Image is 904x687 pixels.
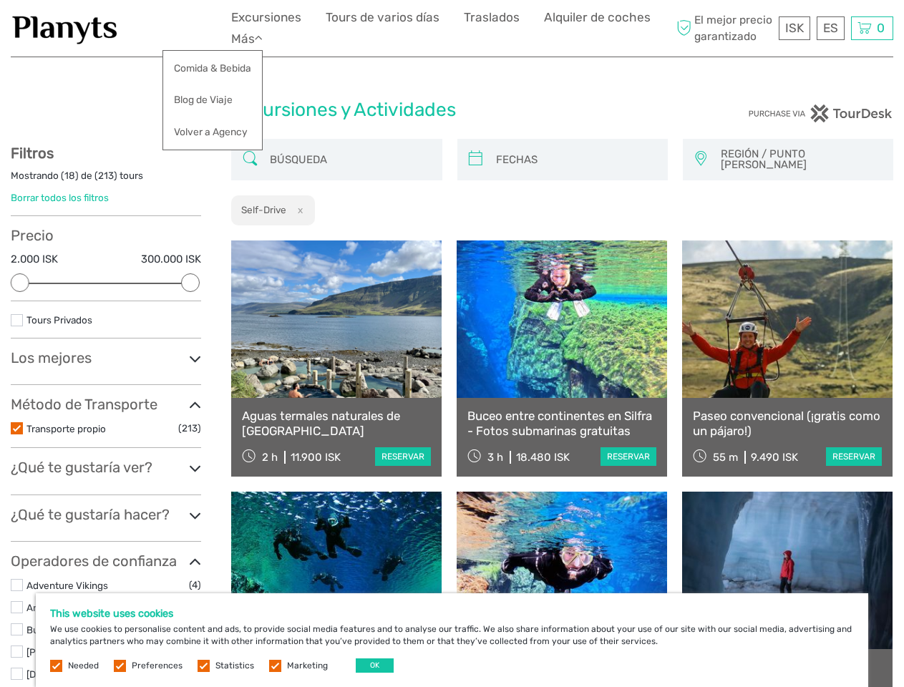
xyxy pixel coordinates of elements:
a: Traslados [464,7,520,28]
a: Excursiones [231,7,301,28]
a: Arctic Adventures [26,602,107,613]
img: PurchaseViaTourDesk.png [748,104,893,122]
img: 1453-555b4ac7-172b-4ae9-927d-298d0724a4f4_logo_small.jpg [11,11,120,46]
a: Paseo convencional (¡gratis como un pájaro!) [693,409,882,438]
div: ES [817,16,845,40]
a: Blog de Viaje [163,86,262,114]
a: Volver a Agency [163,118,262,146]
span: 0 [875,21,887,35]
span: 55 m [713,451,738,464]
span: (4) [189,577,201,593]
button: Open LiveChat chat widget [165,22,182,39]
h3: Operadores de confianza [11,552,201,570]
label: 18 [64,169,75,182]
p: We're away right now. Please check back later! [20,25,162,36]
label: 213 [98,169,114,182]
h3: ¿Qué te gustaría hacer? [11,506,201,523]
h3: Los mejores [11,349,201,366]
button: REGIÓN / PUNTO [PERSON_NAME] [714,142,886,177]
label: Preferences [132,660,183,672]
span: (213) [178,420,201,437]
a: reservar [826,447,882,466]
span: 3 h [487,451,503,464]
button: x [288,203,308,218]
a: Adventure Vikings [26,580,108,591]
a: Más [231,29,263,49]
a: Alquiler de coches [544,7,651,28]
a: Buggy Iceland [26,624,89,635]
input: FECHAS [490,142,661,177]
a: reservar [375,447,431,466]
span: El mejor precio garantizado [673,12,775,44]
h5: This website uses cookies [50,608,854,620]
div: 9.490 ISK [751,451,798,464]
label: Marketing [287,660,328,672]
a: reservar [601,447,656,466]
button: OK [356,658,394,673]
h3: Método de Transporte [11,396,201,413]
a: Borrar todos los filtros [11,192,109,203]
h3: ¿Qué te gustaría ver? [11,459,201,476]
a: Comida & Bebida [163,54,262,82]
a: [PERSON_NAME] The Guide [26,646,150,658]
input: BÚSQUEDA [264,142,434,177]
strong: Filtros [11,145,54,162]
a: Transporte propio [26,423,106,434]
h2: Self-Drive [241,204,286,215]
label: 300.000 ISK [141,252,201,267]
label: 2.000 ISK [11,252,58,267]
a: [DOMAIN_NAME] by Icelandia [26,668,157,680]
h1: Excursiones y Actividades [231,99,673,122]
label: Statistics [215,660,254,672]
a: Tours Privados [26,314,92,326]
a: Aguas termales naturales de [GEOGRAPHIC_DATA] [242,409,431,438]
div: We use cookies to personalise content and ads, to provide social media features and to analyse ou... [36,593,868,687]
a: Buceo entre continentes en Silfra - Fotos submarinas gratuitas [467,409,656,438]
span: ISK [785,21,804,35]
div: 18.480 ISK [516,451,570,464]
div: Mostrando ( ) de ( ) tours [11,169,201,191]
a: Tours de varios días [326,7,439,28]
div: 11.900 ISK [291,451,341,464]
span: 2 h [262,451,278,464]
h3: Precio [11,227,201,244]
label: Needed [68,660,99,672]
